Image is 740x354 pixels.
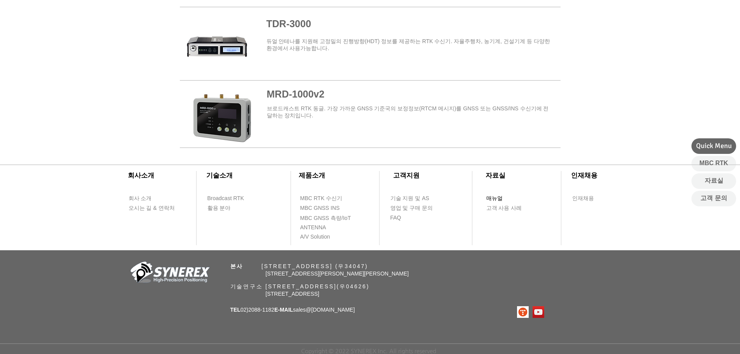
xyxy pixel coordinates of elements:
[696,141,732,151] span: Quick Menu
[128,194,173,203] a: 회사 소개
[691,138,736,154] div: Quick Menu
[700,194,727,202] span: 고객 문의
[207,195,244,202] span: Broadcast RTK
[517,306,529,318] img: 티스토리로고
[700,159,728,167] span: MBC RTK
[691,173,736,189] a: 자료실
[571,172,597,179] span: ​인재채용
[486,195,503,202] span: 매뉴얼
[300,203,348,213] a: MBC GNSS INS
[129,195,152,202] span: 회사 소개
[300,233,330,241] span: A/V Solution
[206,172,233,179] span: ​기술소개
[207,203,252,213] a: 활용 분야
[486,194,531,203] a: 매뉴얼
[390,204,433,212] span: 영업 및 구매 문의
[300,194,358,203] a: MBC RTK 수신기
[207,204,231,212] span: 활용 분야
[301,347,436,354] span: Copyright © 2022 SYNEREX Inc. All rights reserved
[230,263,368,269] span: ​ [STREET_ADDRESS] (우34047)
[230,263,244,269] span: 본사
[230,283,370,289] span: 기술연구소 [STREET_ADDRESS](우04626)
[230,307,355,313] span: 02)2088-1182 sales
[299,172,325,179] span: ​제품소개
[300,204,340,212] span: MBC GNSS INS
[390,214,401,222] span: FAQ
[230,307,240,313] span: TEL
[393,172,420,179] span: ​고객지원
[300,232,345,242] a: A/V Solution
[300,195,343,202] span: MBC RTK 수신기
[691,156,736,171] a: MBC RTK
[486,172,505,179] span: ​자료실
[486,204,522,212] span: 고객 사용 사례
[128,172,154,179] span: ​회사소개
[300,214,351,222] span: MBC GNSS 측량/IoT
[129,204,175,212] span: 오시는 길 & 연락처
[651,321,740,354] iframe: Wix Chat
[572,195,594,202] span: 인재채용
[486,203,531,213] a: 고객 사용 사례
[300,224,326,232] span: ANTENNA
[572,194,609,203] a: 인재채용
[207,194,252,203] a: Broadcast RTK
[306,307,355,313] a: @[DOMAIN_NAME]
[266,291,319,297] span: [STREET_ADDRESS]
[390,203,435,213] a: 영업 및 구매 문의
[300,223,345,232] a: ANTENNA
[390,195,429,202] span: 기술 지원 및 AS
[274,307,293,313] span: E-MAIL
[266,270,409,277] span: [STREET_ADDRESS][PERSON_NAME][PERSON_NAME]
[390,194,448,203] a: 기술 지원 및 AS
[390,213,435,223] a: FAQ
[705,176,723,185] span: 자료실
[128,203,181,213] a: 오시는 길 & 연락처
[126,261,212,286] img: 회사_로고-removebg-preview.png
[517,306,544,318] ul: SNS 모음
[533,306,544,318] img: 유튜브 사회 아이콘
[691,191,736,206] a: 고객 문의
[300,213,368,223] a: MBC GNSS 측량/IoT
